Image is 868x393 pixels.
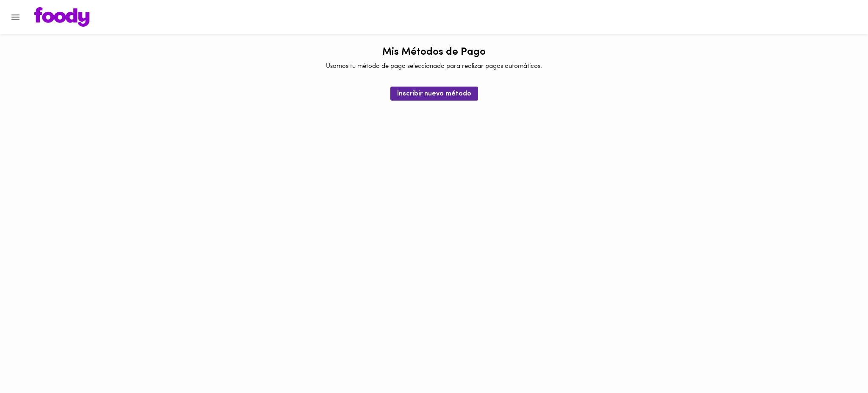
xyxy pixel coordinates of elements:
button: Inscribir nuevo método [390,87,478,101]
p: Usamos tu método de pago seleccionado para realizar pagos automáticos. [326,62,542,71]
button: Menu [5,7,26,28]
img: logo.png [34,7,89,27]
iframe: Messagebird Livechat Widget [819,344,860,385]
span: Inscribir nuevo método [397,90,471,98]
h1: Mis Métodos de Pago [382,47,486,58]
